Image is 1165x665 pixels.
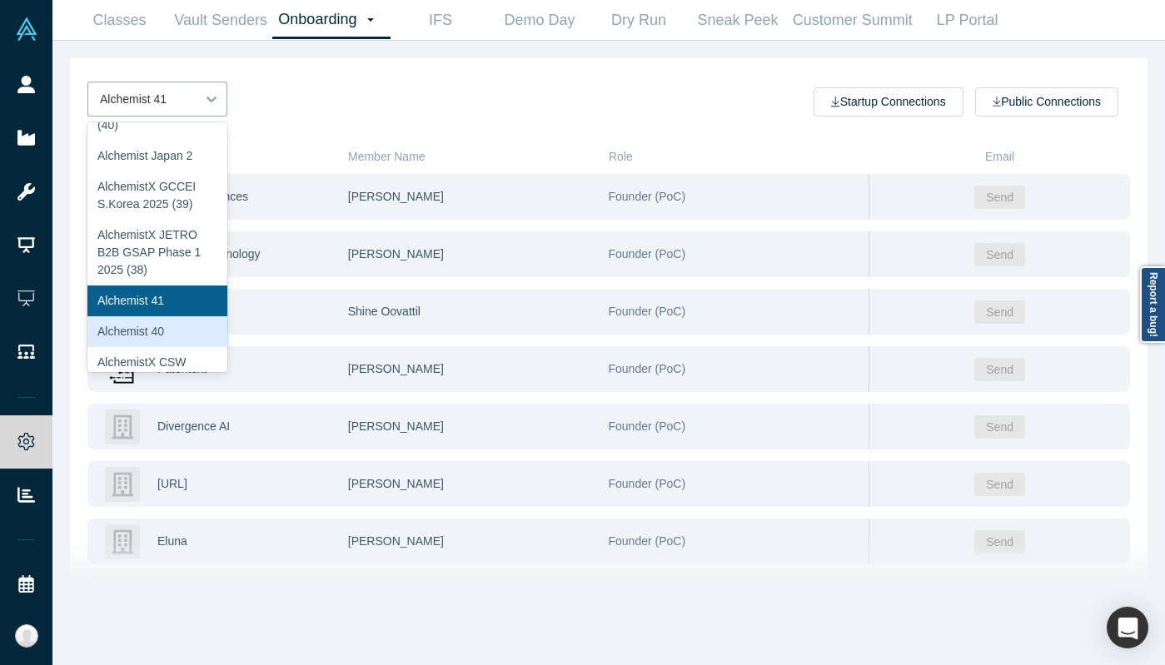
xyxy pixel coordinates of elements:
[105,467,140,502] img: Lagrangian.ai's Logo
[348,140,609,174] div: Member Name
[87,171,227,220] div: AlchemistX GCCEI S.Korea 2025 (39)
[348,247,444,261] a: [PERSON_NAME]
[391,1,490,40] a: IFS
[609,346,869,392] div: Founder (PoC)
[490,1,589,40] a: Demo Day
[169,1,272,40] a: Vault Senders
[272,1,391,39] a: Onboarding
[348,477,444,490] a: [PERSON_NAME]
[589,1,688,40] a: Dry Run
[609,174,869,220] div: Founder (PoC)
[157,534,187,548] a: Eluna
[348,362,444,375] a: [PERSON_NAME]
[975,87,1118,117] button: Public Connections
[787,1,918,40] a: Customer Summit
[814,87,963,117] button: Startup Connections
[87,220,227,285] div: AlchemistX JETRO B2B GSAP Phase 1 2025 (38)
[348,190,444,203] a: [PERSON_NAME]
[105,582,140,617] img: SellWizr's Logo
[609,231,869,277] div: Founder (PoC)
[609,404,869,449] div: Founder (PoC)
[87,316,227,347] div: Alchemist 40
[609,519,869,564] div: Founder (PoC)
[609,576,869,622] div: Founder (PoC)
[348,419,444,433] a: [PERSON_NAME]
[348,534,444,548] a: [PERSON_NAME]
[157,419,230,433] a: Divergence AI
[157,592,200,605] a: SellWizr
[1140,266,1165,343] a: Report a bug!
[105,524,140,559] img: Eluna's Logo
[609,140,869,174] div: Role
[87,285,227,316] div: Alchemist 41
[869,140,1130,174] div: Email
[70,1,169,40] a: Classes
[348,592,444,605] a: [PERSON_NAME]
[609,289,869,335] div: Founder (PoC)
[918,1,1017,40] a: LP Portal
[87,141,227,171] div: Alchemist Japan 2
[15,17,38,41] img: Alchemist Vault Logo
[348,305,421,318] a: Shine Oovattil
[157,477,187,490] a: [URL]
[105,409,140,444] img: Divergence AI's Logo
[688,1,787,40] a: Sneak Peek
[609,461,869,507] div: Founder (PoC)
[15,624,38,648] img: Katinka Harsányi's Account
[87,347,227,413] div: AlchemistX CSW Accelerator - Cohort 6 (37)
